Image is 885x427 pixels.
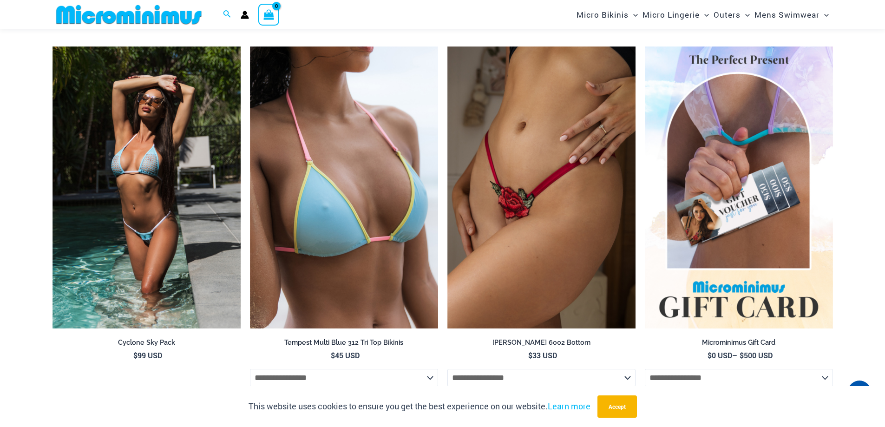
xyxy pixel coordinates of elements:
[740,350,773,360] bdi: 500 USD
[331,350,335,360] span: $
[241,11,249,19] a: Account icon link
[133,350,138,360] span: $
[548,401,590,412] a: Learn more
[447,338,636,350] a: [PERSON_NAME] 6002 Bottom
[708,350,712,360] span: $
[740,350,744,360] span: $
[52,338,241,347] h2: Cyclone Sky Pack
[250,338,438,350] a: Tempest Multi Blue 312 Tri Top Bikinis
[645,338,833,347] h2: Microminimus Gift Card
[645,46,833,329] img: Featured Gift Card
[640,3,711,26] a: Micro LingerieMenu ToggleMenu Toggle
[642,3,700,26] span: Micro Lingerie
[52,338,241,350] a: Cyclone Sky Pack
[447,46,636,329] img: Carla Red 6002 Bottom 05
[754,3,819,26] span: Mens Swimwear
[711,3,752,26] a: OutersMenu ToggleMenu Toggle
[577,3,629,26] span: Micro Bikinis
[258,4,280,25] a: View Shopping Cart, empty
[223,9,231,21] a: Search icon link
[714,3,741,26] span: Outers
[52,4,205,25] img: MM SHOP LOGO FLAT
[597,395,637,418] button: Accept
[573,1,833,28] nav: Site Navigation
[447,46,636,329] a: Carla Red 6002 Bottom 05Carla Red 6002 Bottom 03Carla Red 6002 Bottom 03
[700,3,709,26] span: Menu Toggle
[52,46,241,329] img: Cyclone Sky 318 Top 4275 Bottom 04
[249,400,590,414] p: This website uses cookies to ensure you get the best experience on our website.
[645,338,833,350] a: Microminimus Gift Card
[250,338,438,347] h2: Tempest Multi Blue 312 Tri Top Bikinis
[752,3,831,26] a: Mens SwimwearMenu ToggleMenu Toggle
[708,350,732,360] bdi: 0 USD
[133,350,162,360] bdi: 99 USD
[331,350,360,360] bdi: 45 USD
[645,350,833,361] span: –
[819,3,829,26] span: Menu Toggle
[574,3,640,26] a: Micro BikinisMenu ToggleMenu Toggle
[447,338,636,347] h2: [PERSON_NAME] 6002 Bottom
[250,46,438,329] a: Tempest Multi Blue 312 Top 01Tempest Multi Blue 312 Top 456 Bottom 05Tempest Multi Blue 312 Top 4...
[250,46,438,329] img: Tempest Multi Blue 312 Top 01
[741,3,750,26] span: Menu Toggle
[528,350,557,360] bdi: 33 USD
[629,3,638,26] span: Menu Toggle
[528,350,532,360] span: $
[52,46,241,329] a: Cyclone Sky 318 Top 4275 Bottom 04Cyclone Sky 318 Top 4275 Bottom 05Cyclone Sky 318 Top 4275 Bott...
